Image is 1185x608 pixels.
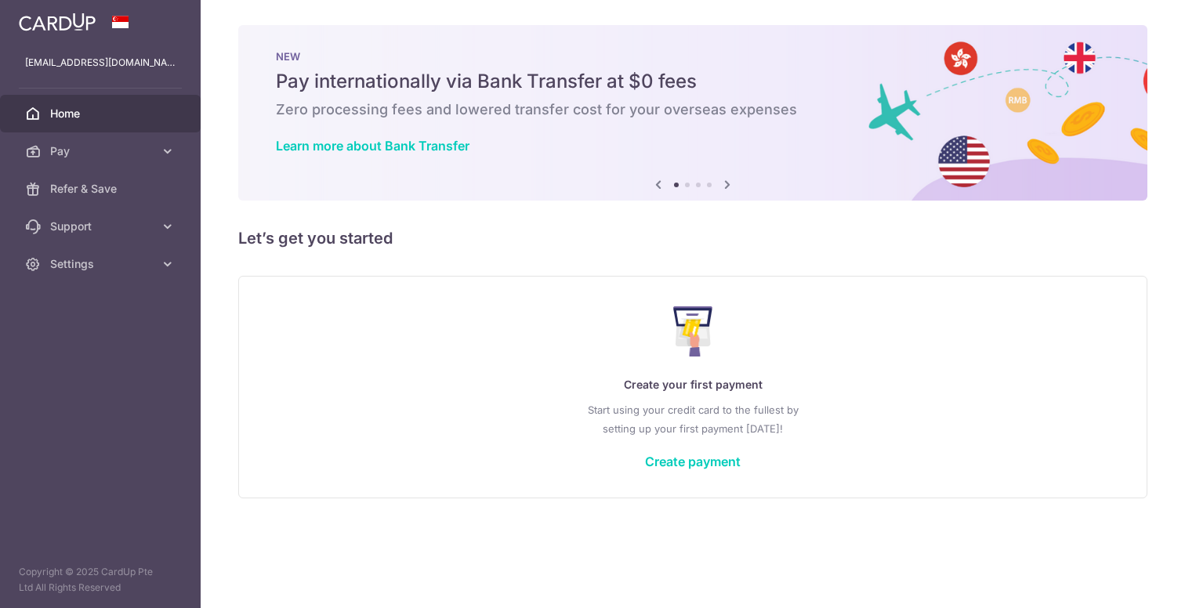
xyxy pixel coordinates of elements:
h5: Let’s get you started [238,226,1147,251]
span: Pay [50,143,154,159]
p: NEW [276,50,1110,63]
span: Home [50,106,154,121]
h5: Pay internationally via Bank Transfer at $0 fees [276,69,1110,94]
img: CardUp [19,13,96,31]
span: Refer & Save [50,181,154,197]
a: Create payment [645,454,741,469]
p: Create your first payment [270,375,1115,394]
span: Settings [50,256,154,272]
a: Learn more about Bank Transfer [276,138,469,154]
span: Support [50,219,154,234]
p: Start using your credit card to the fullest by setting up your first payment [DATE]! [270,400,1115,438]
img: Bank transfer banner [238,25,1147,201]
img: Make Payment [673,306,713,356]
h6: Zero processing fees and lowered transfer cost for your overseas expenses [276,100,1110,119]
p: [EMAIL_ADDRESS][DOMAIN_NAME] [25,55,176,71]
